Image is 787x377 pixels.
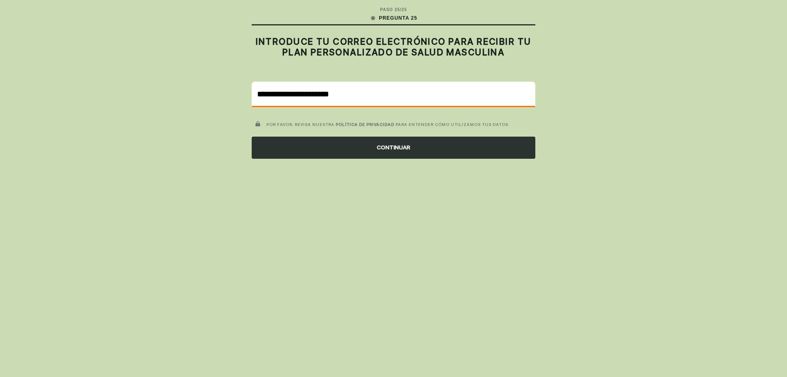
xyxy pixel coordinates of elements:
span: POR FAVOR, REVISA NUESTRA PARA ENTENDER CÓMO UTILIZAMOS TUS DATOS. [266,122,510,127]
div: CONTINUAR [252,137,535,159]
div: PASO 25 / 25 [380,7,407,13]
h2: INTRODUCE TU CORREO ELECTRÓNICO PARA RECIBIR TU PLAN PERSONALIZADO DE SALUD MASCULINA [252,36,535,58]
a: POLÍTICA DE PRIVACIDAD [336,122,394,127]
div: PREGUNTA 25 [370,14,417,22]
